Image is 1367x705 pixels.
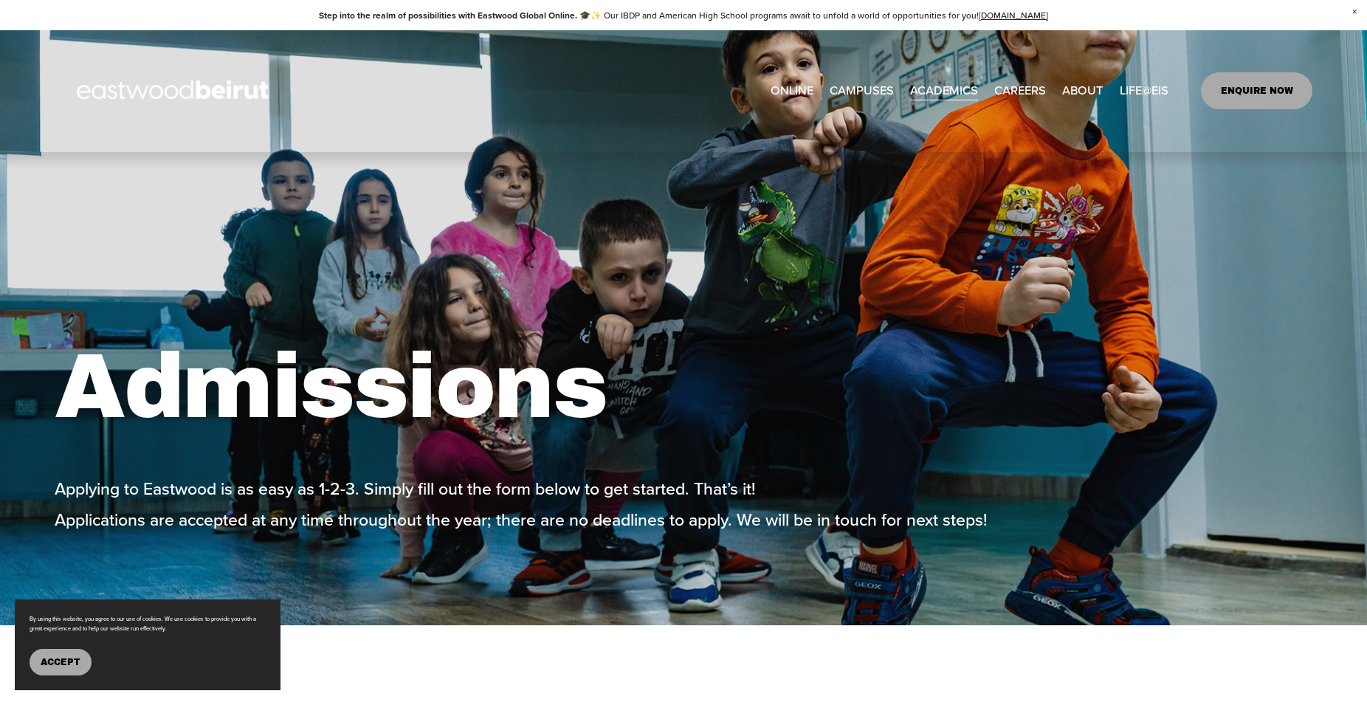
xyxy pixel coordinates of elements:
span: CAMPUSES [830,80,894,102]
span: Accept [41,657,80,667]
a: folder dropdown [1062,79,1103,103]
section: Cookie banner [15,599,280,690]
a: [DOMAIN_NAME] [979,9,1048,21]
a: ENQUIRE NOW [1201,72,1312,109]
h1: Admissions [55,333,1312,442]
a: CAREERS [994,79,1046,103]
span: ACADEMICS [910,80,978,102]
p: Applying to Eastwood is as easy as 1-2-3. Simply fill out the form below to get started. That’s i... [55,473,996,534]
a: folder dropdown [1120,79,1168,103]
p: By using this website, you agree to our use of cookies. We use cookies to provide you with a grea... [30,614,266,634]
img: EastwoodIS Global Site [55,53,295,128]
span: LIFE@EIS [1120,80,1168,102]
a: ONLINE [771,79,813,103]
span: ABOUT [1062,80,1103,102]
a: folder dropdown [830,79,894,103]
button: Accept [30,649,92,675]
a: folder dropdown [910,79,978,103]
